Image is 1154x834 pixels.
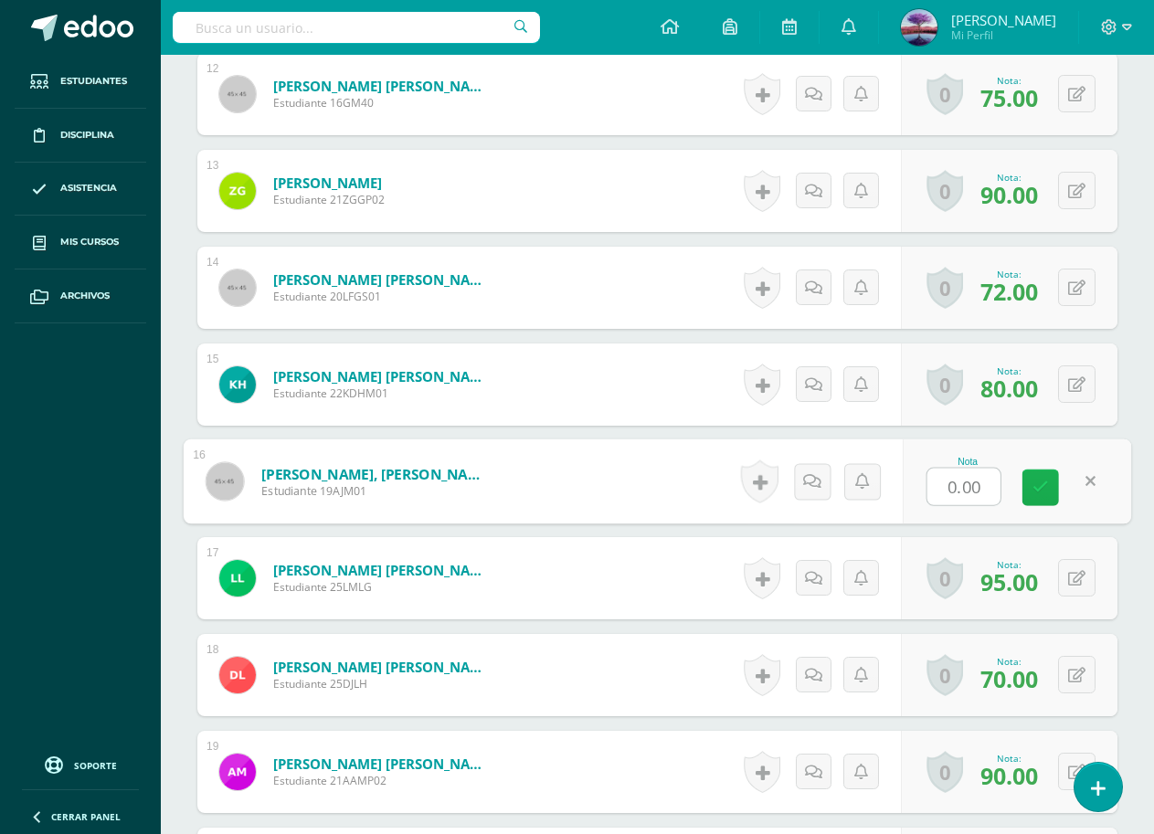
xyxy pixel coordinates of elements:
div: Nota: [980,655,1038,668]
img: cd8600440ddc19d688cde5562025db90.png [219,657,256,693]
a: Soporte [22,752,139,776]
a: [PERSON_NAME], [PERSON_NAME][DATE] [261,464,487,483]
a: 0 [926,654,963,696]
span: Estudiante 25LMLG [273,579,492,595]
span: 90.00 [980,179,1038,210]
a: Mis cursos [15,216,146,269]
a: 0 [926,364,963,406]
span: 80.00 [980,373,1038,404]
a: [PERSON_NAME] [273,174,385,192]
a: 0 [926,73,963,115]
span: [PERSON_NAME] [951,11,1056,29]
span: Estudiante 21ZGGP02 [273,192,385,207]
a: [PERSON_NAME] [PERSON_NAME] [273,270,492,289]
span: Estudiante 16GM40 [273,95,492,111]
a: Estudiantes [15,55,146,109]
div: Nota: [980,364,1038,377]
span: Estudiante 22KDHM01 [273,385,492,401]
a: 0 [926,170,963,212]
img: b26ecf60efbf93846e8d21fef1a28423.png [901,9,937,46]
a: 0 [926,751,963,793]
span: 90.00 [980,760,1038,791]
div: Nota [926,457,1010,467]
img: 45x45 [219,76,256,112]
span: 95.00 [980,566,1038,597]
img: ac7bbb06c624757bfe61f09df5dc8f1b.png [219,754,256,790]
input: 0-100.0 [927,469,1000,505]
img: 3c3ba38eba4e827f7ced29d6f0e36d50.png [219,366,256,403]
img: 45x45 [219,269,256,306]
img: 1012b2aef7d067ae52c6aaeee1a0414e.png [219,560,256,596]
span: Estudiantes [60,74,127,89]
a: [PERSON_NAME] [PERSON_NAME] [273,561,492,579]
span: Estudiante 19AJM01 [261,483,487,500]
span: Mi Perfil [951,27,1056,43]
span: 75.00 [980,82,1038,113]
span: Asistencia [60,181,117,195]
a: [PERSON_NAME] [PERSON_NAME] [273,755,492,773]
span: Estudiante 25DJLH [273,676,492,691]
span: Soporte [74,759,117,772]
div: Nota: [980,268,1038,280]
div: Nota: [980,171,1038,184]
a: Archivos [15,269,146,323]
span: Estudiante 20LFGS01 [273,289,492,304]
span: Estudiante 21AAMP02 [273,773,492,788]
span: Archivos [60,289,110,303]
div: Nota: [980,752,1038,765]
div: Nota: [980,74,1038,87]
span: 72.00 [980,276,1038,307]
div: Nota: [980,558,1038,571]
img: 45x45 [206,462,244,500]
a: [PERSON_NAME] [PERSON_NAME] [273,367,492,385]
a: [PERSON_NAME] [PERSON_NAME] [273,77,492,95]
a: Disciplina [15,109,146,163]
a: Asistencia [15,163,146,216]
span: Mis cursos [60,235,119,249]
a: 0 [926,267,963,309]
img: 29b2382964f0af589c2be9609bc5a6ec.png [219,173,256,209]
span: Disciplina [60,128,114,143]
input: Busca un usuario... [173,12,540,43]
a: [PERSON_NAME] [PERSON_NAME] [273,658,492,676]
a: 0 [926,557,963,599]
span: Cerrar panel [51,810,121,823]
span: 70.00 [980,663,1038,694]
